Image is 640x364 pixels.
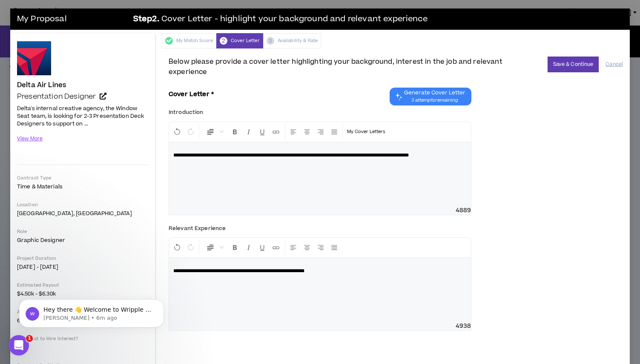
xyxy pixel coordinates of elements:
[17,92,148,101] a: Presentation Designer
[548,57,599,72] button: Save & Continue
[456,322,471,330] span: 4938
[17,81,66,89] h4: Delta Air Lines
[162,33,216,48] div: My Match Score
[169,57,542,77] span: Below please provide a cover letter highlighting your background, interest in the job and relevan...
[17,104,148,128] p: Delta's internal creative agency, the Window Seat team, is looking for 2-3 Presentation Deck Desi...
[344,124,388,140] button: Template
[229,124,241,140] button: Format Bold
[17,202,148,208] p: Location
[169,105,203,119] label: Introduction
[242,239,255,256] button: Format Italics
[301,124,313,140] button: Center Align
[256,239,269,256] button: Format Underline
[9,335,29,355] iframe: Intercom live chat
[17,11,128,28] h3: My Proposal
[256,124,269,140] button: Format Underline
[17,175,148,181] p: Contract Type
[287,124,300,140] button: Left Align
[17,344,148,351] p: No
[17,210,148,217] p: [GEOGRAPHIC_DATA], [GEOGRAPHIC_DATA]
[229,239,241,256] button: Format Bold
[328,239,341,256] button: Justify Align
[17,91,96,102] span: Presentation Designer
[161,13,428,26] span: Cover Letter - highlight your background and relevant experience
[17,255,148,262] p: Project Duration
[347,128,385,136] p: My Cover Letters
[404,97,465,104] span: 3 attempts remaining
[6,282,177,341] iframe: Intercom notifications message
[270,124,282,140] button: Insert Link
[133,13,159,26] b: Step 2 .
[171,239,184,256] button: Undo
[314,239,327,256] button: Right Align
[606,57,623,72] button: Cancel
[17,183,148,191] p: Time & Materials
[287,239,300,256] button: Left Align
[456,206,471,215] span: 4889
[17,236,65,244] span: Graphic Designer
[184,124,197,140] button: Redo
[169,91,214,98] h3: Cover Letter *
[301,239,313,256] button: Center Align
[184,239,197,256] button: Redo
[404,89,465,96] span: Generate Cover Letter
[314,124,327,140] button: Right Align
[17,228,148,235] p: Role
[390,88,471,105] button: Chat GPT Cover Letter
[242,124,255,140] button: Format Italics
[171,124,184,140] button: Undo
[17,131,43,146] button: View More
[17,263,148,271] p: [DATE] - [DATE]
[270,239,282,256] button: Insert Link
[169,222,226,235] label: Relevant Experience
[26,335,33,342] span: 1
[328,124,341,140] button: Justify Align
